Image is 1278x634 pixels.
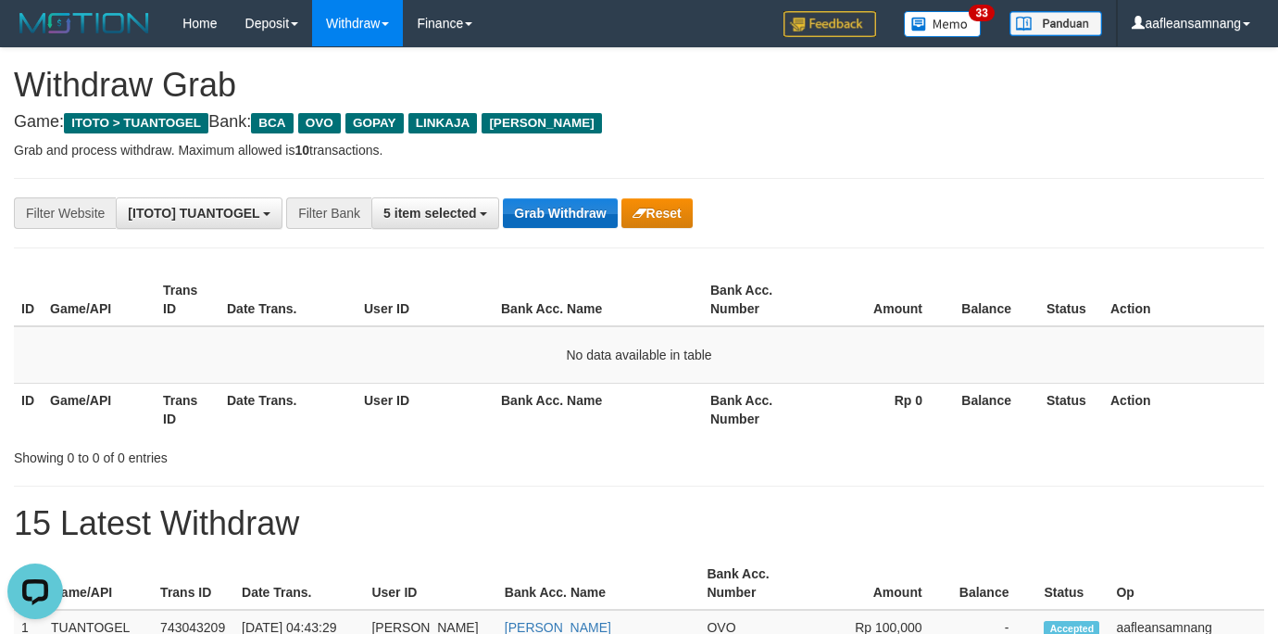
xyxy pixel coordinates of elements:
span: OVO [298,113,341,133]
h4: Game: Bank: [14,113,1264,132]
th: User ID [357,383,494,436]
th: Game/API [43,383,156,436]
span: 33 [969,5,994,21]
td: No data available in table [14,326,1264,384]
button: [ITOTO] TUANTOGEL [116,197,282,229]
h1: 15 Latest Withdraw [14,505,1264,542]
th: Bank Acc. Name [494,273,703,326]
th: Date Trans. [219,273,357,326]
th: Bank Acc. Number [703,273,816,326]
th: User ID [364,557,496,610]
th: Action [1103,273,1264,326]
p: Grab and process withdraw. Maximum allowed is transactions. [14,141,1264,159]
span: [PERSON_NAME] [482,113,601,133]
img: MOTION_logo.png [14,9,155,37]
span: ITOTO > TUANTOGEL [64,113,208,133]
th: Status [1039,383,1103,436]
th: Trans ID [156,273,219,326]
img: Button%20Memo.svg [904,11,982,37]
th: Amount [816,273,950,326]
button: 5 item selected [371,197,499,229]
th: Rp 0 [816,383,950,436]
button: Open LiveChat chat widget [7,7,63,63]
th: Date Trans. [234,557,364,610]
th: Status [1039,273,1103,326]
th: Trans ID [153,557,234,610]
th: Game/API [44,557,153,610]
span: BCA [251,113,293,133]
th: Bank Acc. Number [703,383,816,436]
button: Grab Withdraw [503,198,617,228]
th: Status [1036,557,1109,610]
th: Bank Acc. Name [497,557,700,610]
img: panduan.png [1009,11,1102,36]
th: Trans ID [156,383,219,436]
span: LINKAJA [408,113,478,133]
th: Bank Acc. Number [699,557,821,610]
th: User ID [357,273,494,326]
img: Feedback.jpg [783,11,876,37]
th: Action [1103,383,1264,436]
th: Balance [950,273,1039,326]
span: 5 item selected [383,206,476,221]
th: Amount [821,557,950,610]
th: Bank Acc. Name [494,383,703,436]
th: Game/API [43,273,156,326]
strong: 10 [294,143,309,158]
span: GOPAY [345,113,404,133]
th: ID [14,273,43,326]
th: Op [1109,557,1264,610]
h1: Withdraw Grab [14,67,1264,104]
div: Filter Website [14,197,116,229]
span: [ITOTO] TUANTOGEL [128,206,259,221]
div: Showing 0 to 0 of 0 entries [14,441,519,467]
div: Filter Bank [286,197,371,229]
th: Date Trans. [219,383,357,436]
th: Balance [950,557,1037,610]
th: Balance [950,383,1039,436]
button: Reset [621,198,693,228]
th: ID [14,383,43,436]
